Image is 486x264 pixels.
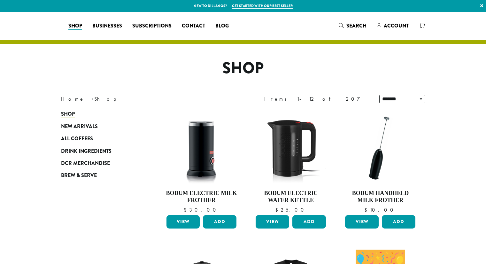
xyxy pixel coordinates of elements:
h4: Bodum Electric Water Kettle [254,190,328,204]
a: View [345,215,379,229]
a: Bodum Electric Water Kettle $25.00 [254,111,328,213]
a: Get started with our best seller [232,3,293,9]
h4: Bodum Electric Milk Frother [165,190,238,204]
h1: Shop [56,59,430,78]
span: Brew & Serve [61,172,97,180]
a: Brew & Serve [61,169,138,182]
span: All Coffees [61,135,93,143]
span: DCR Merchandise [61,159,110,167]
span: Contact [182,22,205,30]
span: $ [275,206,281,213]
button: Add [203,215,236,229]
bdi: 25.00 [275,206,307,213]
span: Subscriptions [132,22,172,30]
button: Add [382,215,415,229]
a: Search [334,20,372,31]
a: Bodum Electric Milk Frother $30.00 [165,111,238,213]
span: Shop [68,22,82,30]
a: All Coffees [61,133,138,145]
div: Items 1-12 of 207 [264,95,370,103]
span: Search [346,22,366,29]
img: DP3954.01-002.png [165,111,238,185]
bdi: 10.00 [364,206,396,213]
nav: Breadcrumb [61,95,234,103]
a: Home [61,96,85,102]
span: Shop [61,110,75,118]
a: Bodum Handheld Milk Frother $10.00 [343,111,417,213]
h4: Bodum Handheld Milk Frother [343,190,417,204]
span: Businesses [92,22,122,30]
a: Shop [61,108,138,120]
button: Add [292,215,326,229]
span: Blog [215,22,229,30]
span: Account [384,22,409,29]
a: New Arrivals [61,120,138,133]
span: Drink Ingredients [61,147,112,155]
a: View [256,215,289,229]
span: $ [184,206,189,213]
bdi: 30.00 [184,206,219,213]
img: DP3927.01-002.png [343,111,417,185]
span: › [91,93,94,103]
a: View [166,215,200,229]
a: Drink Ingredients [61,145,138,157]
a: Shop [63,21,87,31]
span: New Arrivals [61,123,98,131]
img: DP3955.01.png [254,111,328,185]
a: DCR Merchandise [61,157,138,169]
span: $ [364,206,370,213]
